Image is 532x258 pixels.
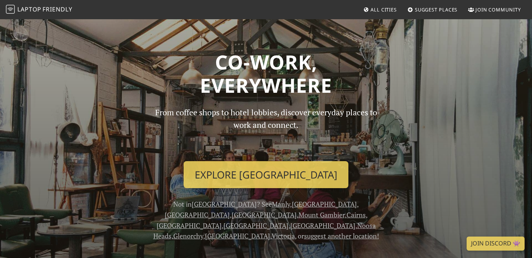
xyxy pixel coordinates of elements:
a: Manly [272,200,290,208]
span: Suggest Places [415,6,458,13]
a: Victoria [272,231,295,240]
a: Join Discord 👾 [467,237,525,251]
a: LaptopFriendly LaptopFriendly [6,3,72,16]
img: LaptopFriendly [6,5,15,14]
a: Join Community [465,3,524,16]
a: [GEOGRAPHIC_DATA] [232,210,297,219]
p: From coffee shops to hotel lobbies, discover everyday places to work and connect. [149,106,383,155]
a: [GEOGRAPHIC_DATA] [165,210,230,219]
a: [GEOGRAPHIC_DATA] [157,221,222,230]
span: All Cities [371,6,397,13]
a: [GEOGRAPHIC_DATA] [192,200,257,208]
a: Mount Gambier [299,210,345,219]
a: [GEOGRAPHIC_DATA] [205,231,270,240]
a: [GEOGRAPHIC_DATA] [292,200,357,208]
a: Suggest Places [405,3,461,16]
a: Explore [GEOGRAPHIC_DATA] [184,161,348,189]
a: [GEOGRAPHIC_DATA] [290,221,355,230]
a: All Cities [360,3,400,16]
span: Not in ? See , , , , , , , , , , , , , or [153,200,379,240]
a: Cairns [347,210,366,219]
a: suggest another location! [304,231,379,240]
a: [GEOGRAPHIC_DATA] [224,221,289,230]
span: Laptop [17,5,41,13]
span: Join Community [475,6,521,13]
h1: Co-work, Everywhere [27,50,505,97]
span: Friendly [42,5,72,13]
a: Glenorchy [173,231,203,240]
